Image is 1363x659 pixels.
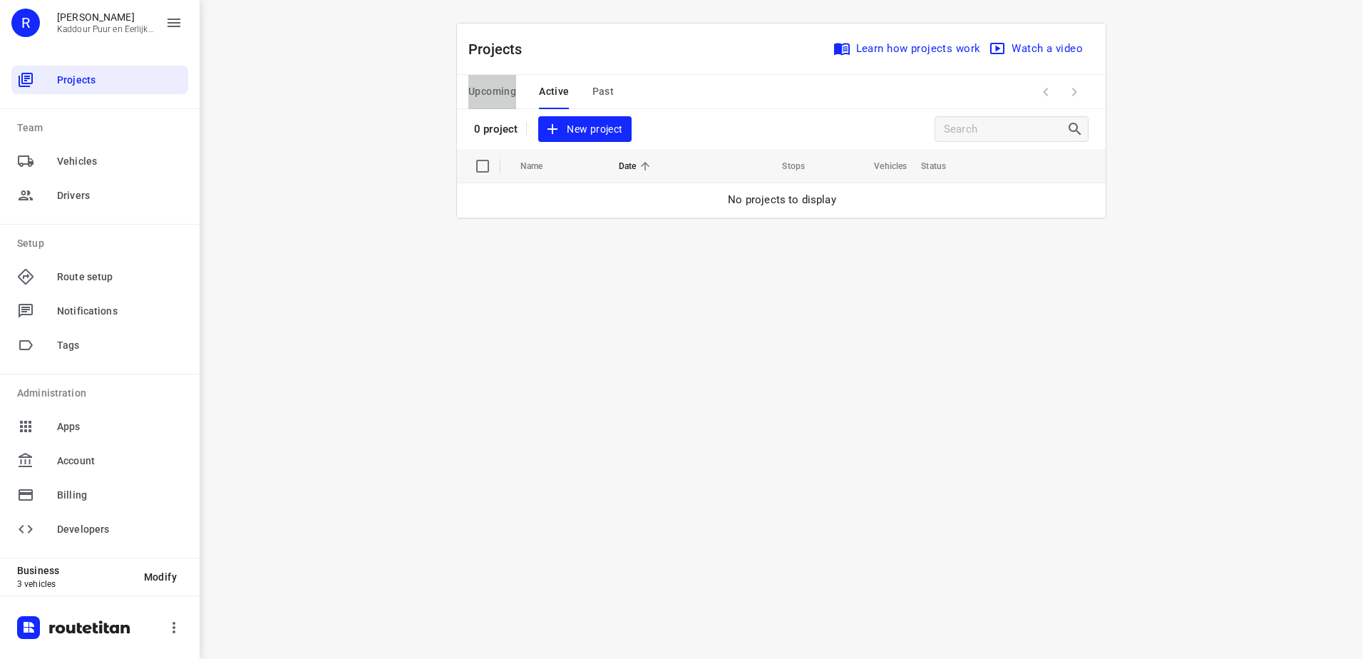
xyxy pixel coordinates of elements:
[11,181,188,210] div: Drivers
[520,158,562,175] span: Name
[144,571,177,583] span: Modify
[11,331,188,359] div: Tags
[944,118,1066,141] input: Search projects
[57,304,182,319] span: Notifications
[17,579,133,589] p: 3 vehicles
[11,66,188,94] div: Projects
[11,481,188,509] div: Billing
[57,488,182,503] span: Billing
[17,565,133,576] p: Business
[11,297,188,325] div: Notifications
[11,9,40,37] div: R
[763,158,805,175] span: Stops
[57,11,154,23] p: Rachid Kaddour
[17,236,188,251] p: Setup
[133,564,188,590] button: Modify
[538,116,631,143] button: New project
[1066,121,1088,138] div: Search
[1032,78,1060,106] span: Previous Page
[921,158,965,175] span: Status
[57,522,182,537] span: Developers
[57,188,182,203] span: Drivers
[57,419,182,434] span: Apps
[468,39,534,60] p: Projects
[57,73,182,88] span: Projects
[11,412,188,441] div: Apps
[11,515,188,543] div: Developers
[11,262,188,291] div: Route setup
[11,446,188,475] div: Account
[57,338,182,353] span: Tags
[539,83,569,101] span: Active
[547,121,622,138] span: New project
[17,386,188,401] p: Administration
[57,154,182,169] span: Vehicles
[17,121,188,136] p: Team
[855,158,907,175] span: Vehicles
[57,454,182,469] span: Account
[1060,78,1089,106] span: Next Page
[11,147,188,175] div: Vehicles
[619,158,655,175] span: Date
[592,83,614,101] span: Past
[468,83,516,101] span: Upcoming
[474,123,518,136] p: 0 project
[57,270,182,285] span: Route setup
[57,24,154,34] p: Kaddour Puur en Eerlijk Vlees B.V.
